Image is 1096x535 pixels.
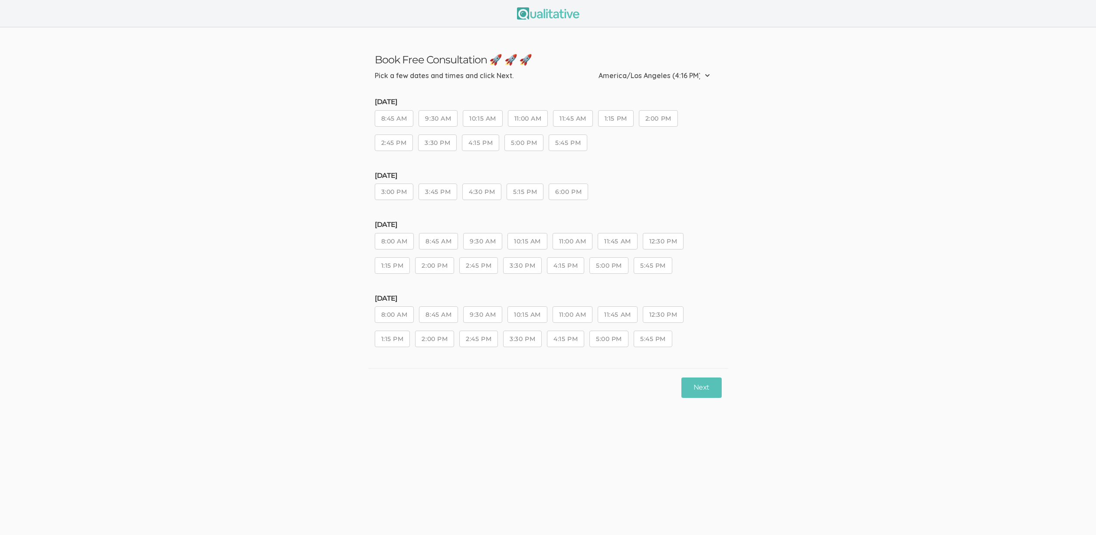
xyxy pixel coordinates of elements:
[459,331,498,347] button: 2:45 PM
[375,331,410,347] button: 1:15 PM
[639,110,678,127] button: 2:00 PM
[643,233,684,249] button: 12:30 PM
[508,110,548,127] button: 11:00 AM
[553,306,592,323] button: 11:00 AM
[463,233,502,249] button: 9:30 AM
[507,184,543,200] button: 5:15 PM
[589,257,628,274] button: 5:00 PM
[547,257,584,274] button: 4:15 PM
[415,257,454,274] button: 2:00 PM
[598,110,634,127] button: 1:15 PM
[419,306,458,323] button: 8:45 AM
[507,233,547,249] button: 10:15 AM
[375,306,414,323] button: 8:00 AM
[503,331,542,347] button: 3:30 PM
[462,135,499,151] button: 4:15 PM
[375,135,413,151] button: 2:45 PM
[375,295,722,302] h5: [DATE]
[375,233,414,249] button: 8:00 AM
[463,110,502,127] button: 10:15 AM
[634,331,672,347] button: 5:45 PM
[375,184,414,200] button: 3:00 PM
[504,135,543,151] button: 5:00 PM
[459,257,498,274] button: 2:45 PM
[419,110,458,127] button: 9:30 AM
[375,53,722,66] h3: Book Free Consultation 🚀 🚀 🚀
[681,377,721,398] button: Next
[375,221,722,229] h5: [DATE]
[553,233,592,249] button: 11:00 AM
[589,331,628,347] button: 5:00 PM
[549,184,588,200] button: 6:00 PM
[503,257,542,274] button: 3:30 PM
[634,257,672,274] button: 5:45 PM
[375,172,722,180] h5: [DATE]
[517,7,579,20] img: Qualitative
[419,184,457,200] button: 3:45 PM
[598,306,637,323] button: 11:45 AM
[375,71,514,81] div: Pick a few dates and times and click Next.
[549,135,587,151] button: 5:45 PM
[553,110,592,127] button: 11:45 AM
[375,98,722,106] h5: [DATE]
[462,184,501,200] button: 4:30 PM
[375,110,414,127] button: 8:45 AM
[419,233,458,249] button: 8:45 AM
[418,135,457,151] button: 3:30 PM
[507,306,547,323] button: 10:15 AM
[598,233,637,249] button: 11:45 AM
[375,257,410,274] button: 1:15 PM
[463,306,502,323] button: 9:30 AM
[643,306,684,323] button: 12:30 PM
[547,331,584,347] button: 4:15 PM
[415,331,454,347] button: 2:00 PM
